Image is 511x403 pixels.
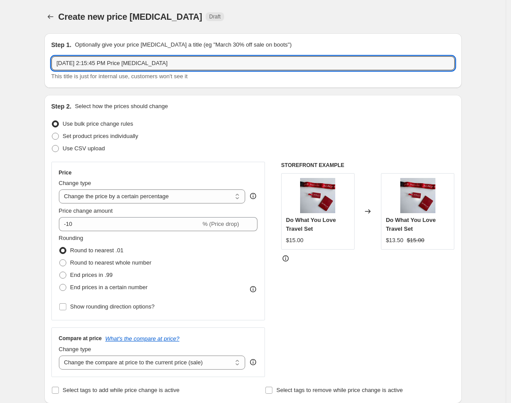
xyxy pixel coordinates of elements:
span: Create new price [MEDICAL_DATA] [58,12,203,22]
h3: Price [59,169,72,176]
span: End prices in .99 [70,272,113,278]
div: help [249,358,257,367]
span: Set product prices individually [63,133,138,139]
img: 910550_80x.jpg [300,178,335,213]
span: Round to nearest whole number [70,259,152,266]
h6: STOREFRONT EXAMPLE [281,162,455,169]
img: 910550_80x.jpg [400,178,435,213]
strike: $15.00 [407,236,424,245]
span: Change type [59,180,91,186]
input: 30% off holiday sale [51,56,455,70]
span: Select tags to add while price change is active [63,387,180,393]
div: $15.00 [286,236,304,245]
span: End prices in a certain number [70,284,148,290]
h2: Step 2. [51,102,72,111]
span: Draft [209,13,221,20]
span: % (Price drop) [203,221,239,227]
button: What's the compare at price? [105,335,180,342]
p: Optionally give your price [MEDICAL_DATA] a title (eg "March 30% off sale on boots") [75,40,291,49]
span: Price change amount [59,207,113,214]
h3: Compare at price [59,335,102,342]
span: Show rounding direction options? [70,303,155,310]
span: Use bulk price change rules [63,120,133,127]
h2: Step 1. [51,40,72,49]
span: Select tags to remove while price change is active [276,387,403,393]
span: Use CSV upload [63,145,105,152]
button: Price change jobs [44,11,57,23]
span: Do What You Love Travel Set [286,217,336,232]
span: Rounding [59,235,83,241]
span: Do What You Love Travel Set [386,217,436,232]
input: -15 [59,217,201,231]
span: This title is just for internal use, customers won't see it [51,73,188,80]
div: help [249,192,257,200]
span: Round to nearest .01 [70,247,123,254]
span: Change type [59,346,91,352]
div: $13.50 [386,236,403,245]
p: Select how the prices should change [75,102,168,111]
